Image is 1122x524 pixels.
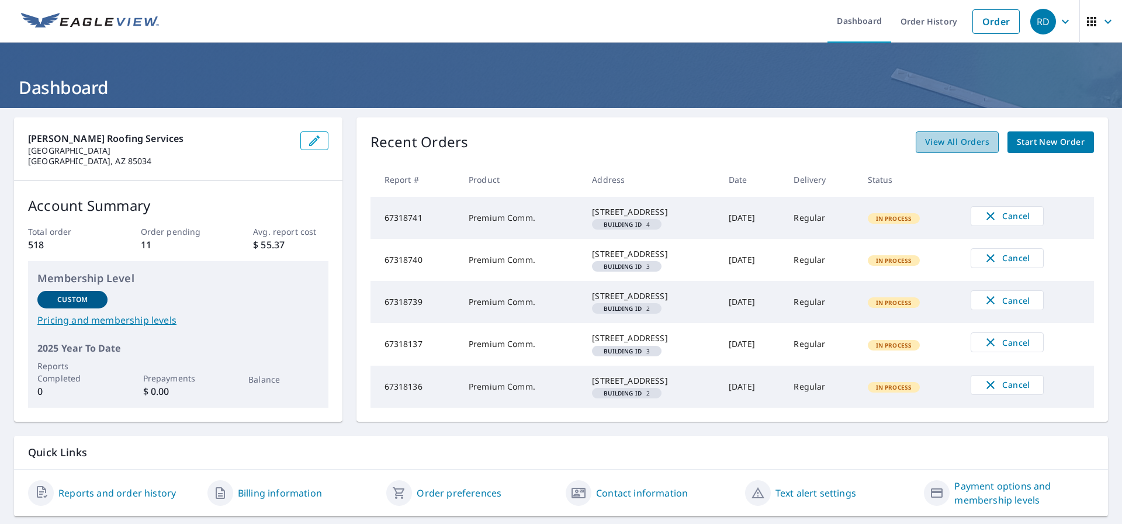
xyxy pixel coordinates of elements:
a: Billing information [238,486,322,500]
span: 3 [597,348,657,354]
span: In Process [869,341,919,349]
em: Building ID [604,306,642,311]
span: 2 [597,306,657,311]
em: Building ID [604,221,642,227]
span: Cancel [983,293,1031,307]
img: EV Logo [21,13,159,30]
p: $ 55.37 [253,238,328,252]
td: 67318739 [370,281,459,323]
span: In Process [869,383,919,391]
p: $ 0.00 [143,384,213,398]
td: Premium Comm. [459,366,583,408]
a: Order preferences [417,486,501,500]
p: [GEOGRAPHIC_DATA] [28,145,291,156]
span: 4 [597,221,657,227]
div: [STREET_ADDRESS] [592,248,710,260]
h1: Dashboard [14,75,1108,99]
span: In Process [869,299,919,307]
p: Order pending [141,225,216,238]
td: 67318137 [370,323,459,365]
span: Cancel [983,209,1031,223]
td: Premium Comm. [459,281,583,323]
em: Building ID [604,348,642,354]
td: Regular [784,239,858,281]
div: [STREET_ADDRESS] [592,375,710,387]
th: Date [719,162,784,197]
p: Balance [248,373,318,386]
td: Regular [784,366,858,408]
em: Building ID [604,390,642,396]
em: Building ID [604,263,642,269]
td: [DATE] [719,239,784,281]
span: Cancel [983,335,1031,349]
p: Membership Level [37,270,319,286]
span: 2 [597,390,657,396]
td: [DATE] [719,323,784,365]
td: Regular [784,323,858,365]
td: [DATE] [719,197,784,239]
span: Cancel [983,378,1031,392]
p: 518 [28,238,103,252]
th: Product [459,162,583,197]
p: 11 [141,238,216,252]
button: Cancel [971,332,1044,352]
td: [DATE] [719,281,784,323]
span: In Process [869,214,919,223]
a: Pricing and membership levels [37,313,319,327]
span: Cancel [983,251,1031,265]
span: In Process [869,256,919,265]
p: Recent Orders [370,131,469,153]
td: 67318136 [370,366,459,408]
td: Premium Comm. [459,323,583,365]
p: Total order [28,225,103,238]
p: Account Summary [28,195,328,216]
p: Prepayments [143,372,213,384]
div: RD [1030,9,1056,34]
a: Payment options and membership levels [954,479,1094,507]
td: Premium Comm. [459,239,583,281]
div: [STREET_ADDRESS] [592,332,710,344]
a: Contact information [596,486,688,500]
th: Report # [370,162,459,197]
div: [STREET_ADDRESS] [592,290,710,302]
th: Delivery [784,162,858,197]
a: Start New Order [1007,131,1094,153]
a: View All Orders [916,131,999,153]
a: Reports and order history [58,486,176,500]
td: [DATE] [719,366,784,408]
td: Regular [784,281,858,323]
span: 3 [597,263,657,269]
button: Cancel [971,248,1044,268]
div: [STREET_ADDRESS] [592,206,710,218]
th: Address [583,162,719,197]
span: Start New Order [1017,135,1085,150]
p: 2025 Year To Date [37,341,319,355]
span: View All Orders [925,135,989,150]
a: Order [972,9,1020,34]
p: Avg. report cost [253,225,328,238]
p: Quick Links [28,445,1094,460]
p: 0 [37,384,108,398]
p: [GEOGRAPHIC_DATA], AZ 85034 [28,156,291,166]
td: Premium Comm. [459,197,583,239]
a: Text alert settings [775,486,856,500]
p: [PERSON_NAME] Roofing Services [28,131,291,145]
button: Cancel [971,290,1044,310]
th: Status [858,162,961,197]
button: Cancel [971,375,1044,395]
button: Cancel [971,206,1044,226]
p: Custom [57,294,88,305]
p: Reports Completed [37,360,108,384]
td: 67318741 [370,197,459,239]
td: Regular [784,197,858,239]
td: 67318740 [370,239,459,281]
